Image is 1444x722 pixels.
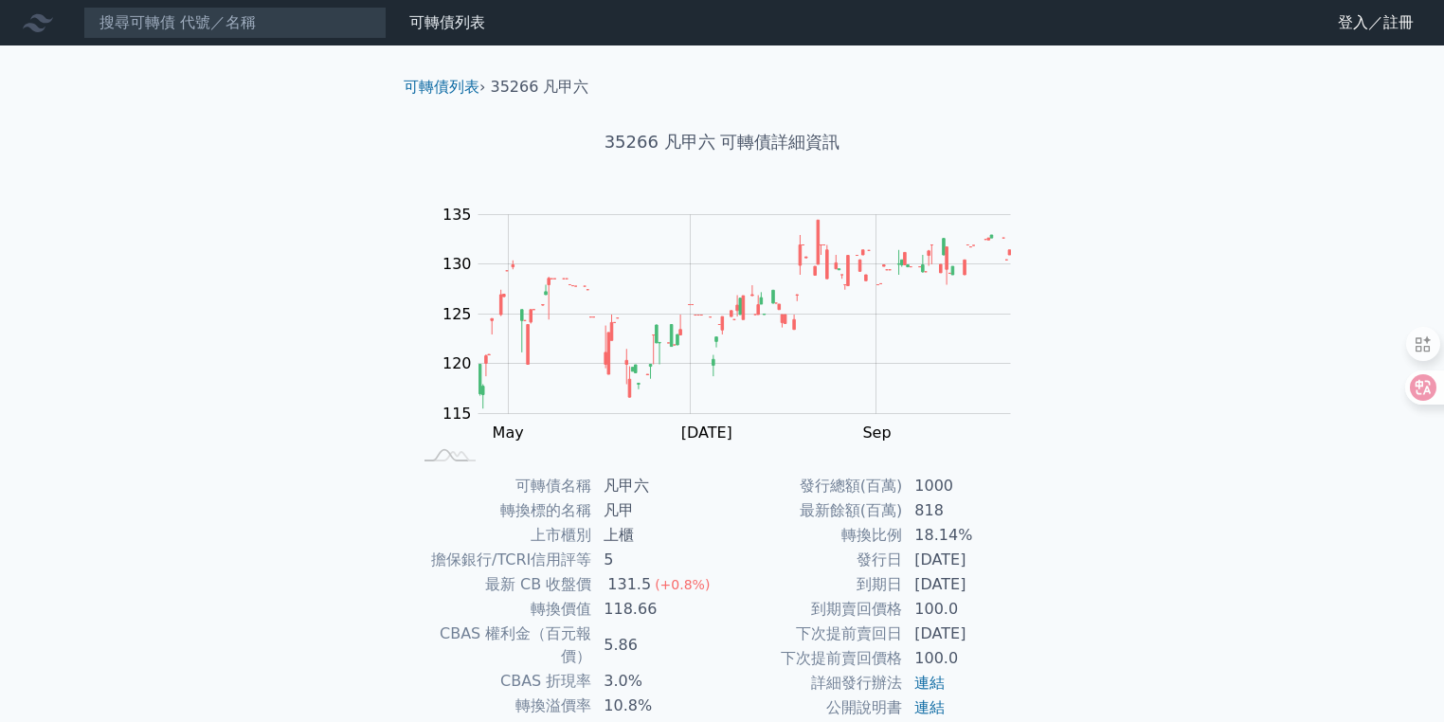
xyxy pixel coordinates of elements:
[404,76,485,99] li: ›
[722,523,903,548] td: 轉換比例
[411,548,592,572] td: 擔保銀行/TCRI信用評等
[722,646,903,671] td: 下次提前賣回價格
[722,548,903,572] td: 發行日
[592,548,722,572] td: 5
[903,474,1033,498] td: 1000
[903,498,1033,523] td: 818
[411,498,592,523] td: 轉換標的名稱
[592,474,722,498] td: 凡甲六
[442,405,472,423] tspan: 115
[592,694,722,718] td: 10.8%
[722,597,903,622] td: 到期賣回價格
[442,305,472,323] tspan: 125
[411,572,592,597] td: 最新 CB 收盤價
[388,129,1056,155] h1: 35266 凡甲六 可轉債詳細資訊
[83,7,387,39] input: 搜尋可轉債 代號／名稱
[681,424,732,442] tspan: [DATE]
[433,206,1039,442] g: Chart
[903,597,1033,622] td: 100.0
[411,669,592,694] td: CBAS 折現率
[655,577,710,592] span: (+0.8%)
[411,622,592,669] td: CBAS 權利金（百元報價）
[903,548,1033,572] td: [DATE]
[604,573,655,596] div: 131.5
[592,523,722,548] td: 上櫃
[722,572,903,597] td: 到期日
[722,695,903,720] td: 公開說明書
[411,523,592,548] td: 上市櫃別
[722,474,903,498] td: 發行總額(百萬)
[903,523,1033,548] td: 18.14%
[411,474,592,498] td: 可轉債名稱
[903,622,1033,646] td: [DATE]
[409,13,485,31] a: 可轉債列表
[914,674,945,692] a: 連結
[493,424,524,442] tspan: May
[592,498,722,523] td: 凡甲
[411,597,592,622] td: 轉換價值
[404,78,479,96] a: 可轉債列表
[592,622,722,669] td: 5.86
[722,671,903,695] td: 詳細發行辦法
[862,424,891,442] tspan: Sep
[722,498,903,523] td: 最新餘額(百萬)
[722,622,903,646] td: 下次提前賣回日
[442,206,472,224] tspan: 135
[442,255,472,273] tspan: 130
[1323,8,1429,38] a: 登入／註冊
[442,354,472,372] tspan: 120
[592,669,722,694] td: 3.0%
[914,698,945,716] a: 連結
[491,76,589,99] li: 35266 凡甲六
[903,646,1033,671] td: 100.0
[592,597,722,622] td: 118.66
[411,694,592,718] td: 轉換溢價率
[478,220,1010,408] g: Series
[903,572,1033,597] td: [DATE]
